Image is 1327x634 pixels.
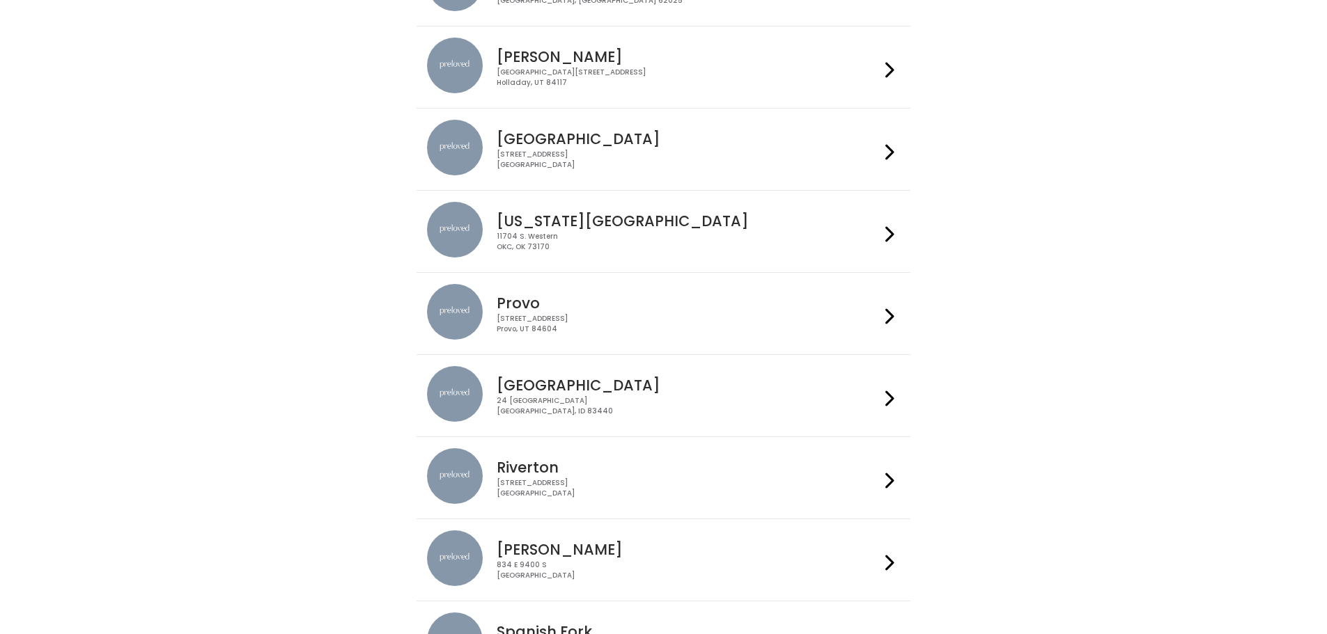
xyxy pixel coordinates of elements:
[427,38,900,97] a: preloved location [PERSON_NAME] [GEOGRAPHIC_DATA][STREET_ADDRESS]Holladay, UT 84117
[497,314,880,334] div: [STREET_ADDRESS] Provo, UT 84604
[427,120,483,175] img: preloved location
[427,366,483,422] img: preloved location
[427,38,483,93] img: preloved location
[497,541,880,557] h4: [PERSON_NAME]
[497,131,880,147] h4: [GEOGRAPHIC_DATA]
[497,560,880,580] div: 834 E 9400 S [GEOGRAPHIC_DATA]
[427,202,900,261] a: preloved location [US_STATE][GEOGRAPHIC_DATA] 11704 S. WesternOKC, OK 73170
[427,120,900,179] a: preloved location [GEOGRAPHIC_DATA] [STREET_ADDRESS][GEOGRAPHIC_DATA]
[497,49,880,65] h4: [PERSON_NAME]
[427,284,483,340] img: preloved location
[427,530,900,589] a: preloved location [PERSON_NAME] 834 E 9400 S[GEOGRAPHIC_DATA]
[497,150,880,170] div: [STREET_ADDRESS] [GEOGRAPHIC_DATA]
[497,295,880,311] h4: Provo
[497,213,880,229] h4: [US_STATE][GEOGRAPHIC_DATA]
[427,366,900,425] a: preloved location [GEOGRAPHIC_DATA] 24 [GEOGRAPHIC_DATA][GEOGRAPHIC_DATA], ID 83440
[497,68,880,88] div: [GEOGRAPHIC_DATA][STREET_ADDRESS] Holladay, UT 84117
[427,530,483,586] img: preloved location
[497,396,880,416] div: 24 [GEOGRAPHIC_DATA] [GEOGRAPHIC_DATA], ID 83440
[497,377,880,393] h4: [GEOGRAPHIC_DATA]
[497,232,880,252] div: 11704 S. Western OKC, OK 73170
[427,448,483,504] img: preloved location
[427,202,483,257] img: preloved location
[427,284,900,343] a: preloved location Provo [STREET_ADDRESS]Provo, UT 84604
[497,478,880,498] div: [STREET_ADDRESS] [GEOGRAPHIC_DATA]
[427,448,900,507] a: preloved location Riverton [STREET_ADDRESS][GEOGRAPHIC_DATA]
[497,459,880,475] h4: Riverton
